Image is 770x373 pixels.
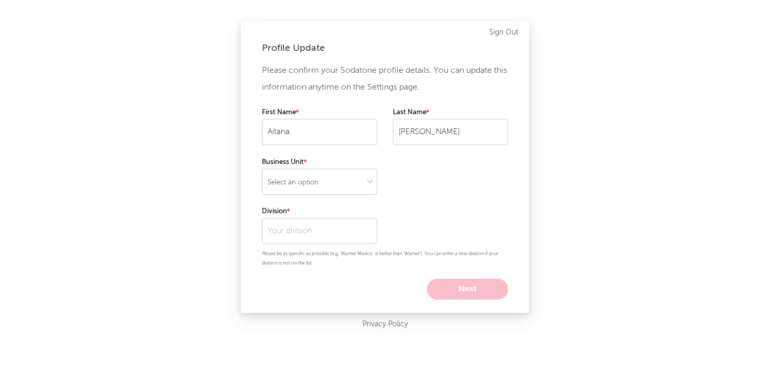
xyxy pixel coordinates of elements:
label: Last Name [393,106,508,119]
p: Please be as specific as possible (e.g. 'Warner Mexico' is better than 'Warner'). You can enter a... [262,249,508,268]
p: Please confirm your Sodatone profile details. You can update this information anytime on the Sett... [262,62,508,96]
button: Next [427,279,508,300]
div: Profile Update [262,42,508,54]
a: Sign Out [489,26,519,39]
input: Your division [262,218,377,244]
label: First Name [262,106,377,119]
label: Business Unit [262,156,377,169]
input: Your first name [262,119,377,145]
label: Division [262,205,377,218]
a: Privacy Policy [362,318,408,331]
input: Your last name [393,119,508,145]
